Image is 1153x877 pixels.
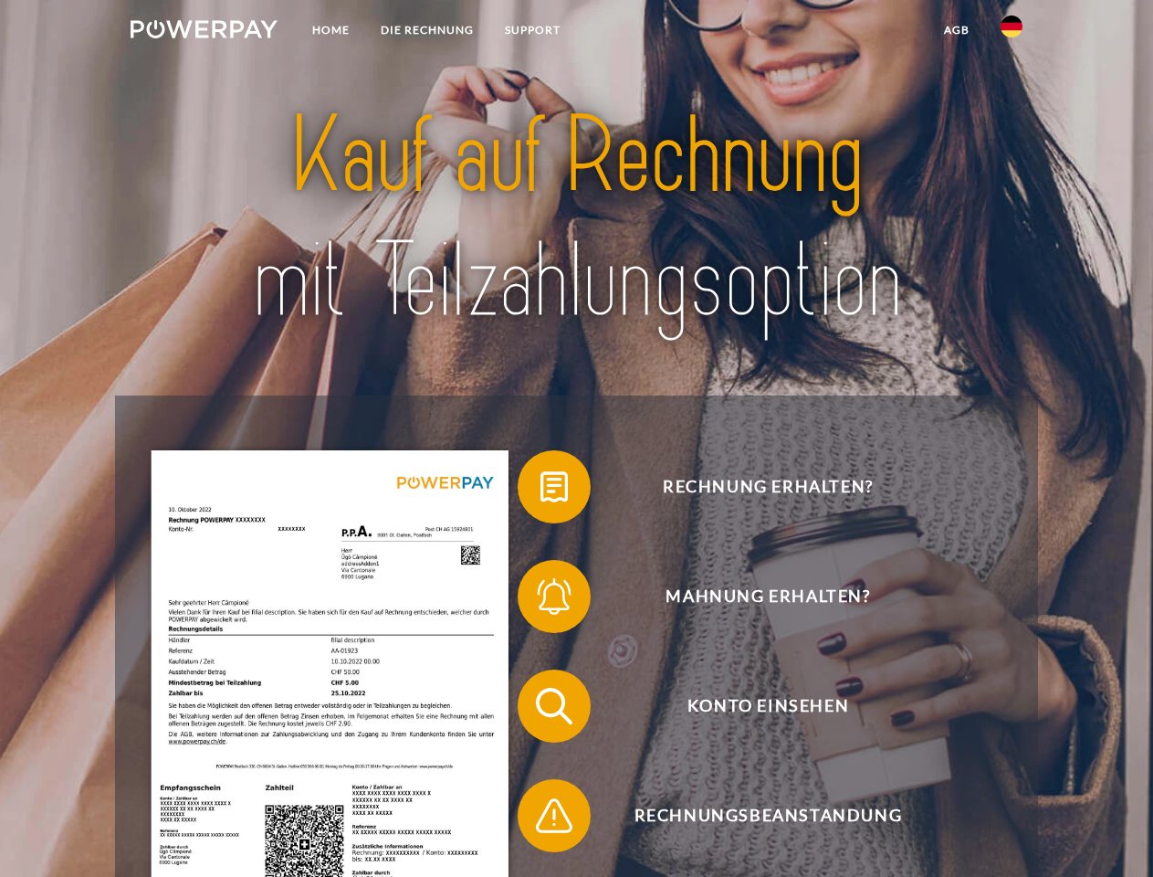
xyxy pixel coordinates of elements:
span: Konto einsehen [544,670,991,743]
span: Rechnung erhalten? [544,450,991,523]
img: logo-powerpay-white.svg [131,20,278,38]
span: Rechnungsbeanstandung [544,779,991,852]
img: qb_search.svg [531,683,577,729]
img: qb_warning.svg [531,793,577,839]
img: qb_bill.svg [531,464,577,510]
a: SUPPORT [489,14,576,47]
button: Konto einsehen [518,670,992,743]
a: agb [928,14,985,47]
img: de [1001,16,1022,37]
img: title-powerpay_de.svg [174,88,979,350]
a: Home [297,14,365,47]
img: qb_bell.svg [531,574,577,619]
button: Mahnung erhalten? [518,560,992,633]
button: Rechnungsbeanstandung [518,779,992,852]
a: DIE RECHNUNG [365,14,489,47]
span: Mahnung erhalten? [544,560,991,633]
button: Rechnung erhalten? [518,450,992,523]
